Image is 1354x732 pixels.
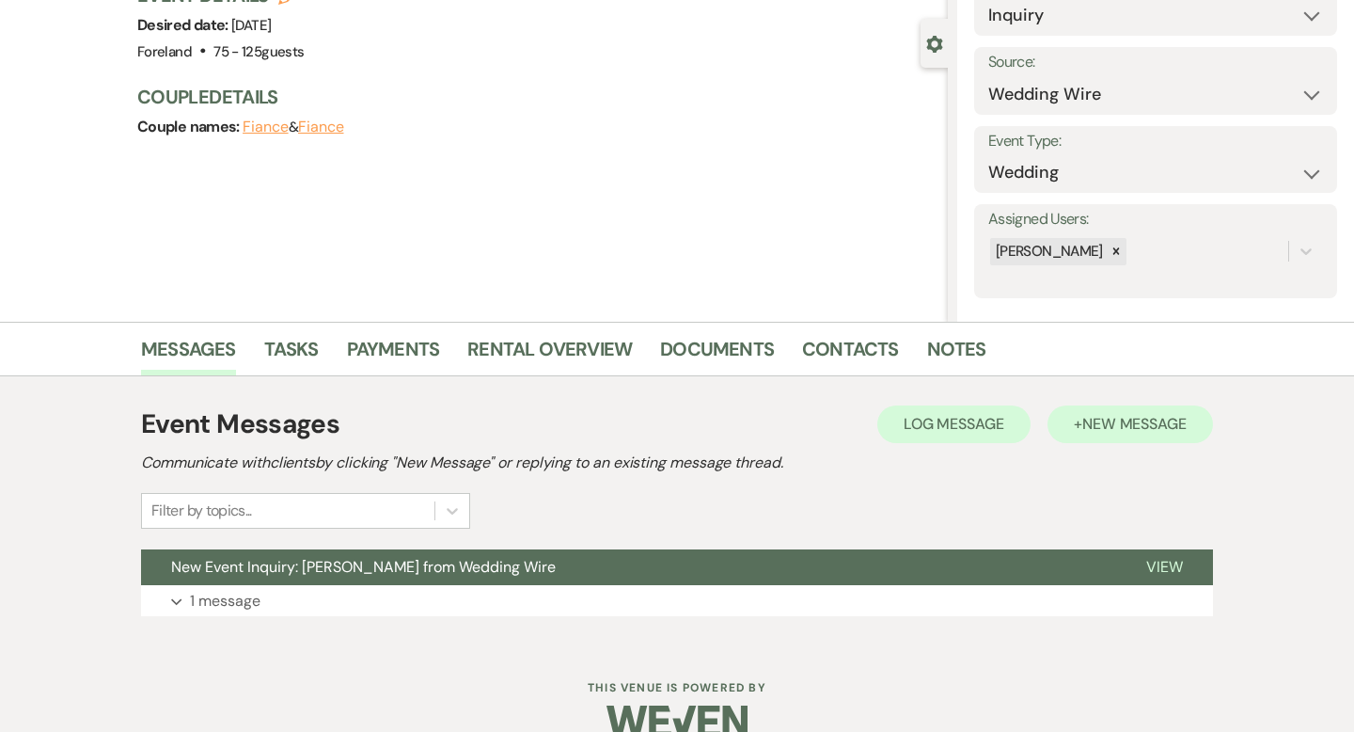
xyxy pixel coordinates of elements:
a: Contacts [802,334,899,375]
button: +New Message [1047,406,1213,443]
a: Payments [347,334,440,375]
span: New Message [1082,414,1187,434]
label: Source: [988,49,1323,76]
a: Notes [927,334,986,375]
span: Log Message [904,414,1004,434]
a: Documents [660,334,774,375]
span: Couple names: [137,117,243,136]
label: Assigned Users: [988,206,1323,233]
div: Filter by topics... [151,500,252,522]
button: Fiance [243,119,289,135]
span: & [243,118,343,136]
a: Messages [141,334,236,375]
button: New Event Inquiry: [PERSON_NAME] from Wedding Wire [141,549,1116,585]
label: Event Type: [988,128,1323,155]
span: Desired date: [137,15,231,35]
button: 1 message [141,585,1213,617]
h2: Communicate with clients by clicking "New Message" or replying to an existing message thread. [141,452,1213,474]
button: View [1116,549,1213,585]
p: 1 message [190,589,260,613]
span: Foreland [137,42,192,61]
a: Tasks [264,334,319,375]
div: [PERSON_NAME] [990,238,1106,265]
h3: Couple Details [137,84,929,110]
a: Rental Overview [467,334,632,375]
button: Close lead details [926,34,943,52]
span: [DATE] [231,16,271,35]
span: New Event Inquiry: [PERSON_NAME] from Wedding Wire [171,557,556,577]
button: Log Message [877,406,1031,443]
h1: Event Messages [141,405,339,444]
span: View [1146,557,1183,577]
button: Fiance [298,119,344,135]
span: 75 - 125 guests [213,42,304,61]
